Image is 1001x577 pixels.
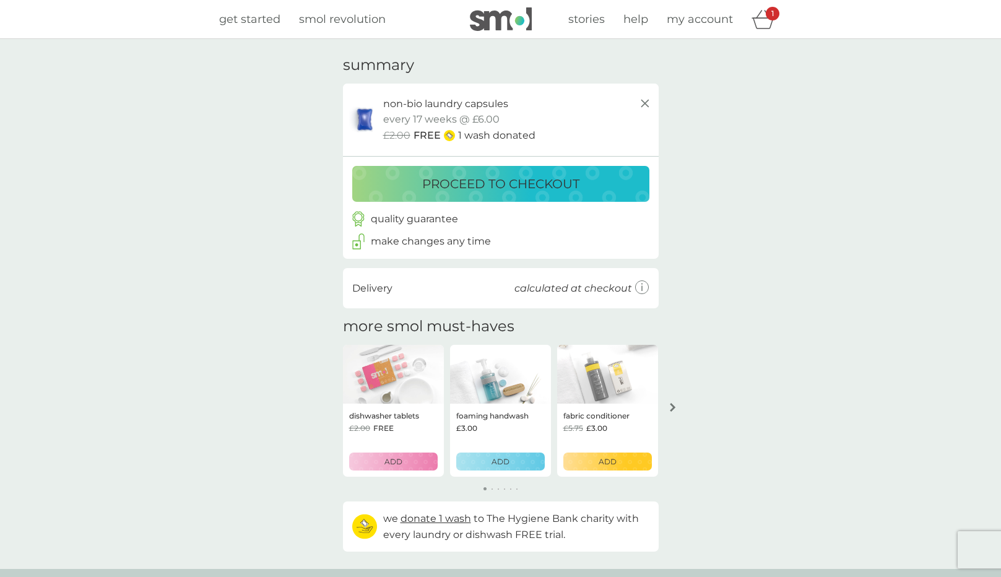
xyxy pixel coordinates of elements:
p: we to The Hygiene Bank charity with every laundry or dishwash FREE trial. [383,511,649,542]
a: help [623,11,648,28]
span: £3.00 [456,422,477,434]
img: smol [470,7,532,31]
span: FREE [414,128,441,144]
span: get started [219,12,280,26]
p: 1 wash donated [458,128,535,144]
p: non-bio laundry capsules [383,96,508,112]
p: Delivery [352,280,392,297]
p: foaming handwash [456,410,529,422]
p: calculated at checkout [514,280,632,297]
span: £5.75 [563,422,583,434]
div: basket [752,7,782,32]
button: ADD [563,453,652,471]
p: proceed to checkout [422,174,579,194]
span: stories [568,12,605,26]
p: fabric conditioner [563,410,630,422]
p: dishwasher tablets [349,410,419,422]
span: help [623,12,648,26]
span: donate 1 wash [401,513,471,524]
p: make changes any time [371,233,491,249]
h2: more smol must-haves [343,318,514,336]
a: my account [667,11,733,28]
a: stories [568,11,605,28]
h3: summary [343,56,414,74]
span: my account [667,12,733,26]
a: get started [219,11,280,28]
span: £2.00 [383,128,410,144]
button: proceed to checkout [352,166,649,202]
span: £2.00 [349,422,370,434]
button: ADD [456,453,545,471]
p: ADD [492,456,509,467]
p: ADD [384,456,402,467]
a: smol revolution [299,11,386,28]
p: ADD [599,456,617,467]
p: every 17 weeks @ £6.00 [383,111,500,128]
p: quality guarantee [371,211,458,227]
button: ADD [349,453,438,471]
span: £3.00 [586,422,607,434]
span: smol revolution [299,12,386,26]
span: FREE [373,422,394,434]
